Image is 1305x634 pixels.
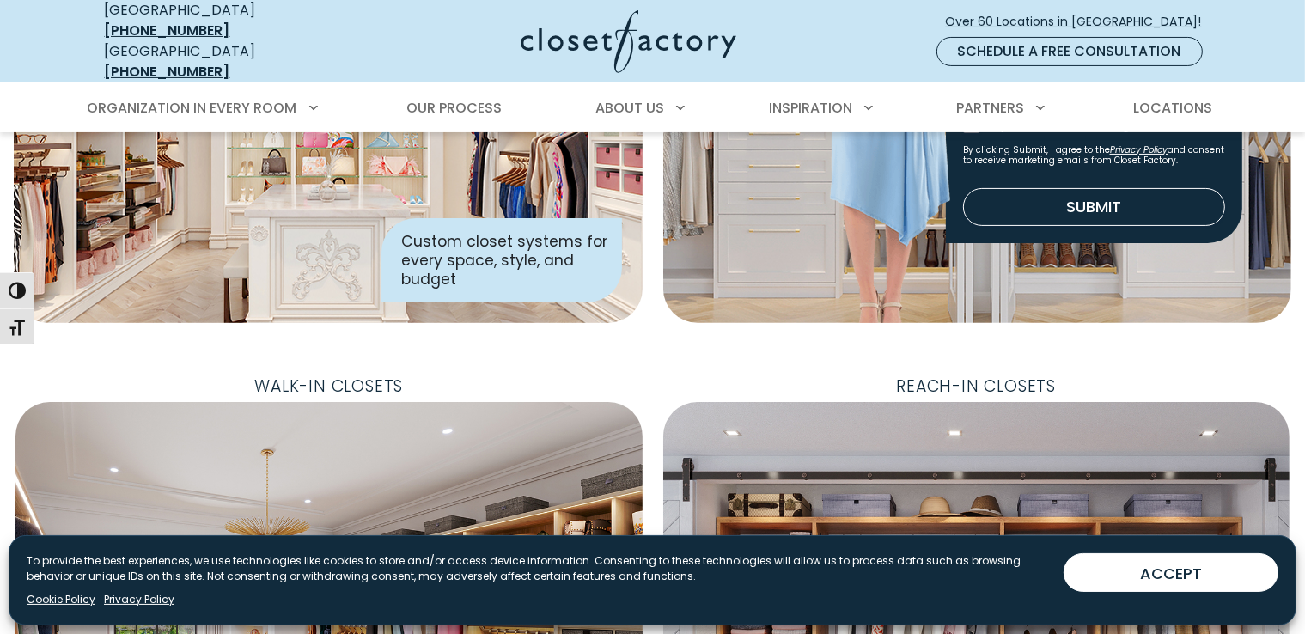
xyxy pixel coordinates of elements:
small: By clicking Submit, I agree to the and consent to receive marketing emails from Closet Factory. [963,145,1225,166]
a: Privacy Policy [104,592,174,607]
span: Our Process [406,98,502,118]
img: Closet Factory Logo [521,10,736,73]
button: Submit [963,188,1225,226]
div: Custom closet systems for every space, style, and budget [381,218,622,302]
a: Privacy Policy [1110,143,1168,156]
span: Locations [1133,98,1212,118]
span: Inspiration [769,98,852,118]
a: Over 60 Locations in [GEOGRAPHIC_DATA]! [945,7,1217,37]
a: [PHONE_NUMBER] [105,21,230,40]
span: Walk-In Closets [241,371,417,402]
a: [PHONE_NUMBER] [105,62,230,82]
div: [GEOGRAPHIC_DATA] [105,41,354,82]
span: Reach-In Closets [882,371,1070,402]
a: Cookie Policy [27,592,95,607]
nav: Primary Menu [76,84,1230,132]
button: ACCEPT [1064,553,1278,592]
p: To provide the best experiences, we use technologies like cookies to store and/or access device i... [27,553,1050,584]
span: About Us [595,98,664,118]
span: Partners [956,98,1024,118]
span: Over 60 Locations in [GEOGRAPHIC_DATA]! [946,13,1216,31]
a: Schedule a Free Consultation [936,37,1203,66]
span: Organization in Every Room [88,98,297,118]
